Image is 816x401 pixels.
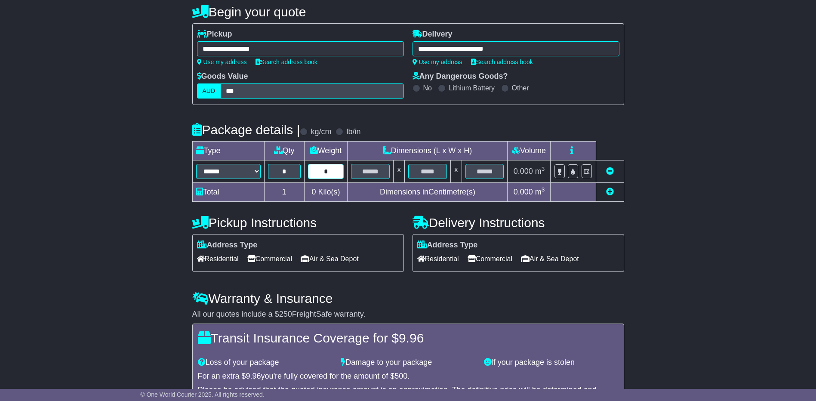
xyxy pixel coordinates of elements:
a: Add new item [606,188,614,196]
td: 1 [264,183,304,202]
a: Use my address [197,59,247,65]
td: Type [192,142,264,160]
label: Lithium Battery [449,84,495,92]
td: Dimensions in Centimetre(s) [348,183,508,202]
span: 0.000 [514,167,533,176]
label: AUD [197,83,221,99]
span: 500 [394,372,407,380]
div: For an extra $ you're fully covered for the amount of $ . [198,372,619,381]
h4: Warranty & Insurance [192,291,624,305]
label: Other [512,84,529,92]
span: 250 [279,310,292,318]
span: © One World Courier 2025. All rights reserved. [140,391,265,398]
td: Dimensions (L x W x H) [348,142,508,160]
label: No [423,84,432,92]
a: Use my address [413,59,462,65]
label: Address Type [417,241,478,250]
div: All our quotes include a $ FreightSafe warranty. [192,310,624,319]
div: If your package is stolen [480,358,623,367]
td: x [394,160,405,183]
span: 0 [311,188,316,196]
h4: Begin your quote [192,5,624,19]
span: 9.96 [399,331,424,345]
label: Delivery [413,30,453,39]
span: Residential [417,252,459,265]
h4: Delivery Instructions [413,216,624,230]
td: Kilo(s) [304,183,348,202]
h4: Transit Insurance Coverage for $ [198,331,619,345]
sup: 3 [542,186,545,193]
label: Goods Value [197,72,248,81]
label: Pickup [197,30,232,39]
td: Volume [508,142,551,160]
label: kg/cm [311,127,331,137]
span: Commercial [468,252,512,265]
label: Any Dangerous Goods? [413,72,508,81]
sup: 3 [542,166,545,172]
td: Qty [264,142,304,160]
h4: Pickup Instructions [192,216,404,230]
td: Total [192,183,264,202]
label: lb/in [346,127,360,137]
span: 0.000 [514,188,533,196]
a: Remove this item [606,167,614,176]
a: Search address book [256,59,317,65]
td: x [450,160,462,183]
span: m [535,188,545,196]
h4: Package details | [192,123,300,137]
span: 9.96 [246,372,261,380]
span: Residential [197,252,239,265]
div: Loss of your package [194,358,337,367]
td: Weight [304,142,348,160]
span: Air & Sea Depot [521,252,579,265]
span: Air & Sea Depot [301,252,359,265]
span: m [535,167,545,176]
label: Address Type [197,241,258,250]
div: Damage to your package [336,358,480,367]
a: Search address book [471,59,533,65]
span: Commercial [247,252,292,265]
